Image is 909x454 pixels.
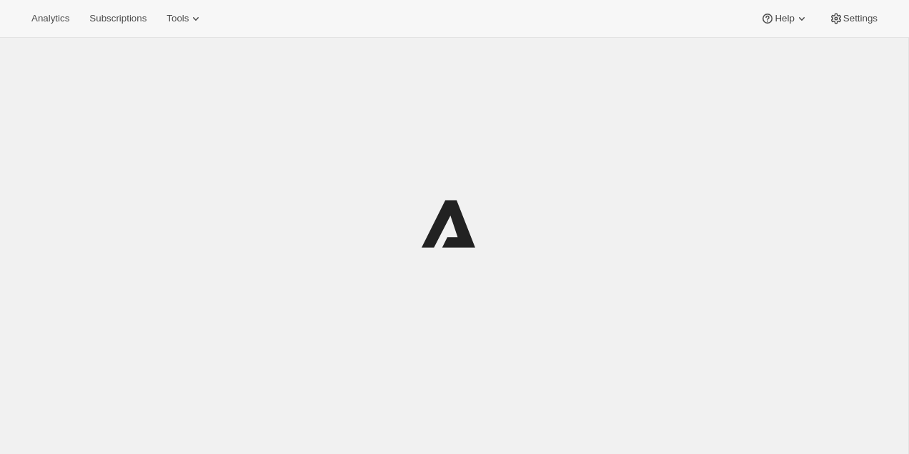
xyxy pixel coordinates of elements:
[820,9,886,29] button: Settings
[752,9,817,29] button: Help
[775,13,794,24] span: Help
[31,13,69,24] span: Analytics
[167,13,189,24] span: Tools
[89,13,146,24] span: Subscriptions
[23,9,78,29] button: Analytics
[158,9,212,29] button: Tools
[843,13,878,24] span: Settings
[81,9,155,29] button: Subscriptions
